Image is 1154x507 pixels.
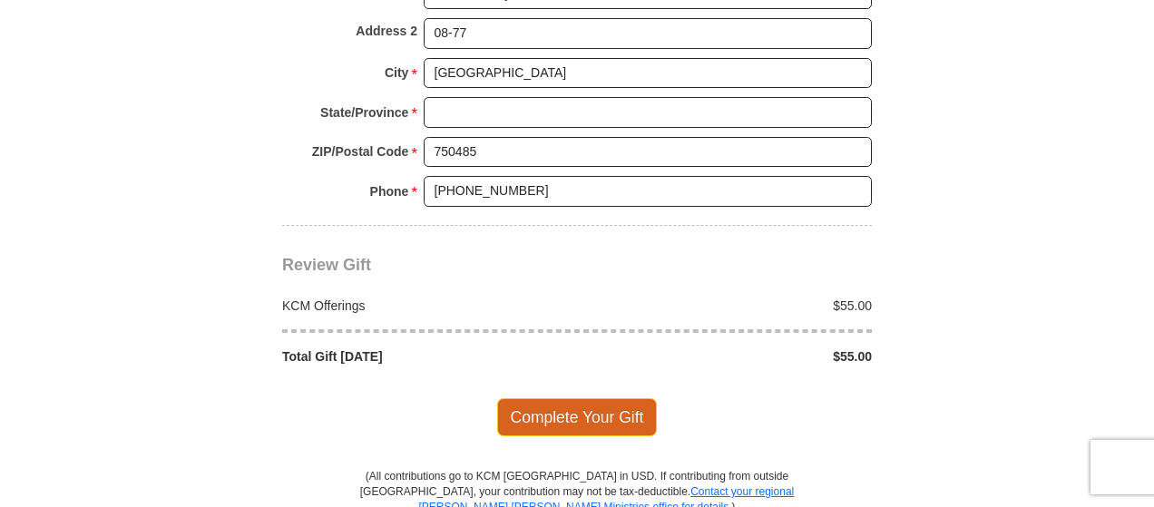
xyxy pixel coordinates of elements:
[273,347,578,366] div: Total Gift [DATE]
[320,100,408,125] strong: State/Province
[370,179,409,204] strong: Phone
[497,398,658,436] span: Complete Your Gift
[577,347,882,366] div: $55.00
[282,256,371,274] span: Review Gift
[385,60,408,85] strong: City
[312,139,409,164] strong: ZIP/Postal Code
[577,297,882,315] div: $55.00
[273,297,578,315] div: KCM Offerings
[356,18,417,44] strong: Address 2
